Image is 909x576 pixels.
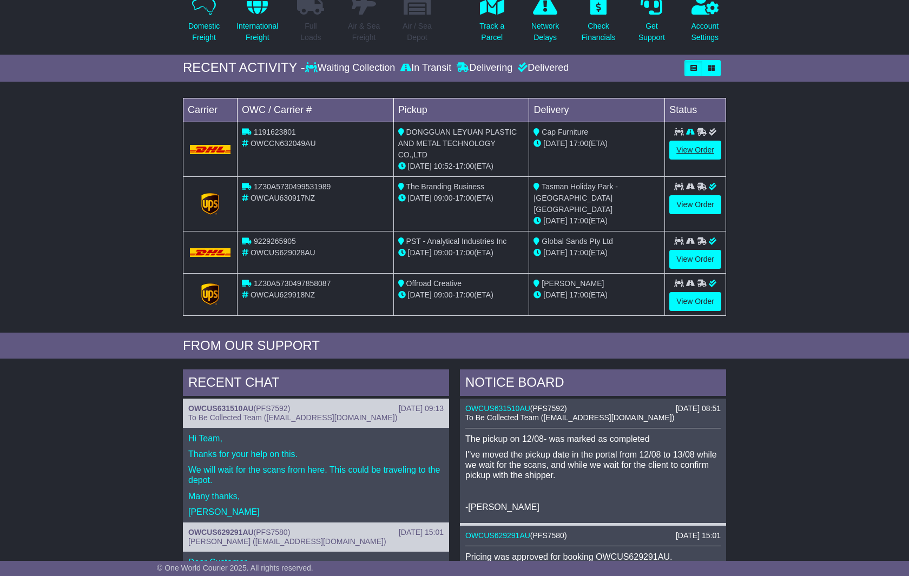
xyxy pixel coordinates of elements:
span: 17:00 [569,139,588,148]
span: OWCAU630917NZ [251,194,315,202]
div: (ETA) [533,247,660,259]
span: 10:52 [434,162,453,170]
div: - (ETA) [398,289,525,301]
p: Full Loads [297,21,324,43]
div: ( ) [188,528,444,537]
img: GetCarrierServiceLogo [201,193,220,215]
span: 09:00 [434,194,453,202]
div: (ETA) [533,138,660,149]
p: Air / Sea Depot [403,21,432,43]
a: OWCUS629291AU [188,528,254,537]
span: PFS7580 [533,531,564,540]
div: - (ETA) [398,161,525,172]
div: Delivering [454,62,515,74]
p: Check Financials [582,21,616,43]
span: [DATE] [408,290,432,299]
span: OWCCN632049AU [251,139,316,148]
p: International Freight [236,21,278,43]
td: Status [665,98,726,122]
div: NOTICE BOARD [460,369,726,399]
span: To Be Collected Team ([EMAIL_ADDRESS][DOMAIN_NAME]) [465,413,674,422]
div: ( ) [188,404,444,413]
p: Network Delays [531,21,559,43]
div: - (ETA) [398,247,525,259]
div: ( ) [465,531,721,540]
span: 1191623801 [254,128,296,136]
span: OWCUS629028AU [251,248,315,257]
a: OWCUS631510AU [465,404,530,413]
p: We will wait for the scans from here. This could be traveling to the depot. [188,465,444,485]
img: DHL.png [190,145,230,154]
div: (ETA) [533,215,660,227]
p: I"ve moved the pickup date in the portal from 12/08 to 13/08 while we wait for the scans, and whi... [465,449,721,481]
span: [DATE] [543,248,567,257]
p: Air & Sea Freight [348,21,380,43]
span: 09:00 [434,248,453,257]
p: Track a Parcel [479,21,504,43]
div: RECENT ACTIVITY - [183,60,305,76]
div: [DATE] 08:51 [676,404,721,413]
span: 17:00 [569,290,588,299]
p: Many thanks, [188,491,444,501]
img: GetCarrierServiceLogo [201,283,220,305]
div: - (ETA) [398,193,525,204]
p: Account Settings [691,21,719,43]
span: PST - Analytical Industries Inc [406,237,507,246]
span: [DATE] [408,194,432,202]
div: RECENT CHAT [183,369,449,399]
span: 9229265905 [254,237,296,246]
span: [DATE] [543,139,567,148]
a: OWCUS629291AU [465,531,530,540]
p: Domestic Freight [188,21,220,43]
p: Pricing was approved for booking OWCUS629291AU. [465,552,721,562]
div: Waiting Collection [305,62,398,74]
span: [PERSON_NAME] ([EMAIL_ADDRESS][DOMAIN_NAME]) [188,537,386,546]
p: -[PERSON_NAME] [465,502,721,512]
span: 1Z30A5730499531989 [254,182,331,191]
td: Carrier [183,98,238,122]
td: Delivery [529,98,665,122]
span: Cap Furniture [542,128,588,136]
span: 17:00 [455,194,474,202]
span: 17:00 [569,216,588,225]
div: Delivered [515,62,569,74]
a: View Order [669,141,721,160]
div: In Transit [398,62,454,74]
span: [DATE] [408,162,432,170]
span: [DATE] [543,216,567,225]
span: DONGGUAN LEYUAN PLASTIC AND METAL TECHNOLOGY CO.,LTD [398,128,517,159]
div: [DATE] 15:01 [399,528,444,537]
div: (ETA) [533,289,660,301]
span: To Be Collected Team ([EMAIL_ADDRESS][DOMAIN_NAME]) [188,413,397,422]
span: © One World Courier 2025. All rights reserved. [157,564,313,572]
p: Dear Customer, [188,557,444,567]
span: [PERSON_NAME] [542,279,604,288]
span: 17:00 [569,248,588,257]
td: OWC / Carrier # [238,98,394,122]
p: Thanks for your help on this. [188,449,444,459]
span: PFS7592 [256,404,287,413]
a: View Order [669,195,721,214]
span: PFS7592 [533,404,564,413]
p: Get Support [638,21,665,43]
span: OWCAU629918NZ [251,290,315,299]
a: OWCUS631510AU [188,404,254,413]
span: 09:00 [434,290,453,299]
span: The Branding Business [406,182,484,191]
td: Pickup [393,98,529,122]
span: Tasman Holiday Park - [GEOGRAPHIC_DATA] [GEOGRAPHIC_DATA] [533,182,617,214]
span: [DATE] [543,290,567,299]
div: [DATE] 15:01 [676,531,721,540]
span: [DATE] [408,248,432,257]
div: ( ) [465,404,721,413]
p: Hi Team, [188,433,444,443]
span: 17:00 [455,248,474,257]
span: 1Z30A5730497858087 [254,279,331,288]
span: 17:00 [455,162,474,170]
p: [PERSON_NAME] [188,507,444,517]
div: FROM OUR SUPPORT [183,338,726,354]
span: Global Sands Pty Ltd [542,237,613,246]
div: [DATE] 09:13 [399,404,444,413]
span: Offroad Creative [406,279,462,288]
a: View Order [669,292,721,311]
